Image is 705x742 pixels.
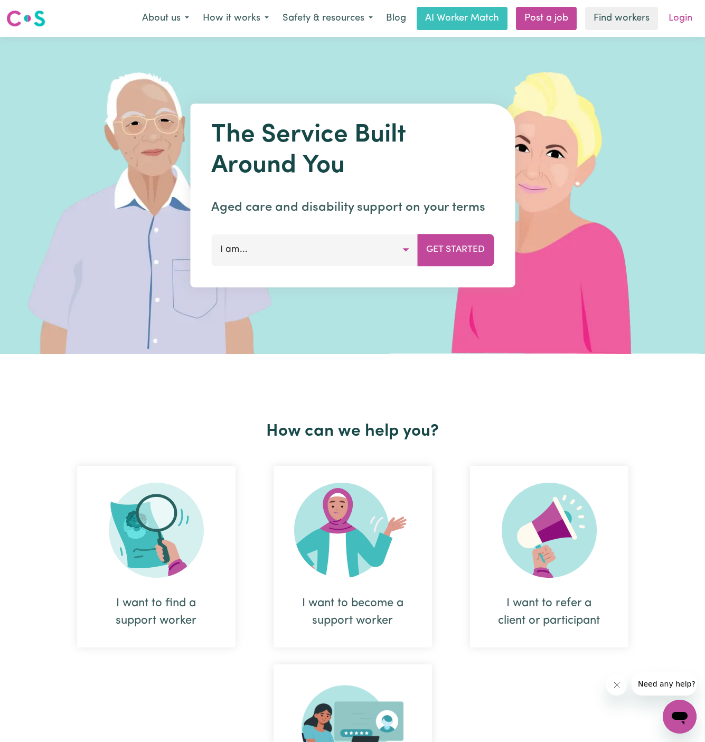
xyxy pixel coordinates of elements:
[417,234,494,266] button: Get Started
[77,466,236,647] div: I want to find a support worker
[211,198,494,217] p: Aged care and disability support on your terms
[58,421,647,442] h2: How can we help you?
[294,483,411,578] img: Become Worker
[274,466,432,647] div: I want to become a support worker
[211,234,418,266] button: I am...
[470,466,628,647] div: I want to refer a client or participant
[417,7,507,30] a: AI Worker Match
[585,7,658,30] a: Find workers
[502,483,597,578] img: Refer
[606,674,627,696] iframe: Close message
[6,6,45,31] a: Careseekers logo
[211,120,494,181] h1: The Service Built Around You
[196,7,276,30] button: How it works
[102,595,210,630] div: I want to find a support worker
[135,7,196,30] button: About us
[663,700,697,734] iframe: Button to launch messaging window
[6,9,45,28] img: Careseekers logo
[380,7,412,30] a: Blog
[516,7,577,30] a: Post a job
[662,7,699,30] a: Login
[495,595,603,630] div: I want to refer a client or participant
[299,595,407,630] div: I want to become a support worker
[632,672,697,696] iframe: Message from company
[109,483,204,578] img: Search
[276,7,380,30] button: Safety & resources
